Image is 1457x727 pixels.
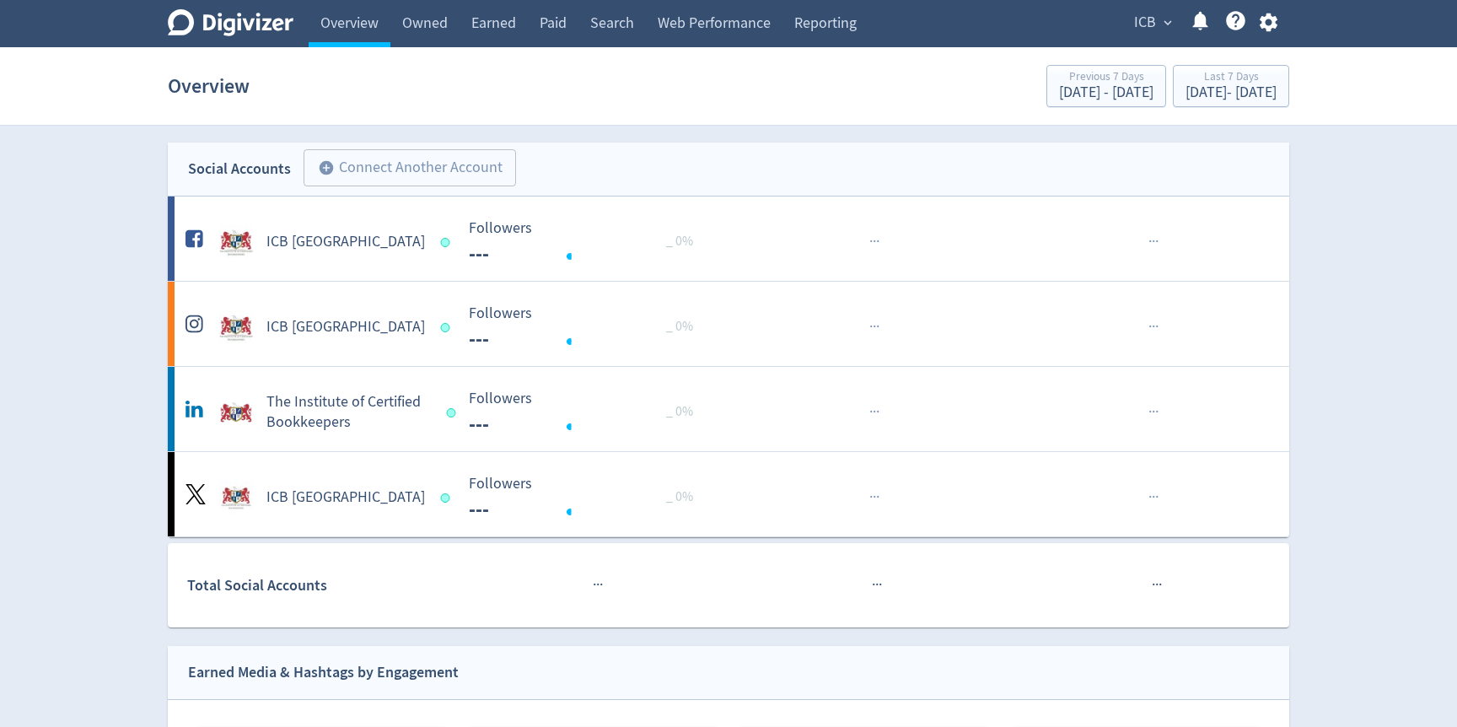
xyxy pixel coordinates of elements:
[872,574,875,595] span: ·
[441,238,455,247] span: Data last synced: 13 Aug 2025, 6:02pm (AEST)
[876,487,879,508] span: ·
[1173,65,1289,107] button: Last 7 Days[DATE]- [DATE]
[168,282,1289,366] a: ICB Australia undefinedICB [GEOGRAPHIC_DATA] Followers --- Followers --- _ 0%······
[873,231,876,252] span: ·
[266,232,425,252] h5: ICB [GEOGRAPHIC_DATA]
[1046,65,1166,107] button: Previous 7 Days[DATE] - [DATE]
[875,574,879,595] span: ·
[666,488,693,505] span: _ 0%
[1152,316,1155,337] span: ·
[266,317,425,337] h5: ICB [GEOGRAPHIC_DATA]
[446,408,460,417] span: Data last synced: 14 Aug 2025, 12:02am (AEST)
[1134,9,1156,36] span: ICB
[869,231,873,252] span: ·
[869,487,873,508] span: ·
[266,392,431,433] h5: The Institute of Certified Bookkeepers
[188,157,291,181] div: Social Accounts
[1059,85,1153,100] div: [DATE] - [DATE]
[666,233,693,250] span: _ 0%
[1155,574,1159,595] span: ·
[1148,401,1152,423] span: ·
[168,367,1289,451] a: The Institute of Certified Bookkeepers undefinedThe Institute of Certified Bookkeepers Followers ...
[460,220,713,265] svg: Followers ---
[1185,85,1277,100] div: [DATE] - [DATE]
[460,476,713,520] svg: Followers ---
[596,574,599,595] span: ·
[879,574,882,595] span: ·
[1152,487,1155,508] span: ·
[873,401,876,423] span: ·
[188,660,459,685] div: Earned Media & Hashtags by Engagement
[599,574,603,595] span: ·
[1155,487,1159,508] span: ·
[1155,231,1159,252] span: ·
[869,401,873,423] span: ·
[1185,71,1277,85] div: Last 7 Days
[666,403,693,420] span: _ 0%
[1059,71,1153,85] div: Previous 7 Days
[876,316,879,337] span: ·
[1152,574,1155,595] span: ·
[219,225,253,259] img: ICB Australia undefined
[168,59,250,113] h1: Overview
[266,487,425,508] h5: ICB [GEOGRAPHIC_DATA]
[304,149,516,186] button: Connect Another Account
[219,481,253,514] img: ICB Australia undefined
[219,396,253,429] img: The Institute of Certified Bookkeepers undefined
[1148,316,1152,337] span: ·
[873,487,876,508] span: ·
[168,452,1289,536] a: ICB Australia undefinedICB [GEOGRAPHIC_DATA] Followers --- Followers --- _ 0%······
[187,574,456,598] div: Total Social Accounts
[593,574,596,595] span: ·
[1155,316,1159,337] span: ·
[291,152,516,186] a: Connect Another Account
[460,390,713,435] svg: Followers ---
[1128,9,1176,36] button: ICB
[876,401,879,423] span: ·
[168,197,1289,281] a: ICB Australia undefinedICB [GEOGRAPHIC_DATA] Followers --- Followers --- _ 0%······
[1152,231,1155,252] span: ·
[1152,401,1155,423] span: ·
[1148,487,1152,508] span: ·
[460,305,713,350] svg: Followers ---
[219,310,253,344] img: ICB Australia undefined
[869,316,873,337] span: ·
[666,318,693,335] span: _ 0%
[873,316,876,337] span: ·
[441,493,455,503] span: Data last synced: 14 Aug 2025, 5:02am (AEST)
[1159,574,1162,595] span: ·
[441,323,455,332] span: Data last synced: 13 Aug 2025, 7:02pm (AEST)
[876,231,879,252] span: ·
[318,159,335,176] span: add_circle
[1160,15,1175,30] span: expand_more
[1148,231,1152,252] span: ·
[1155,401,1159,423] span: ·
